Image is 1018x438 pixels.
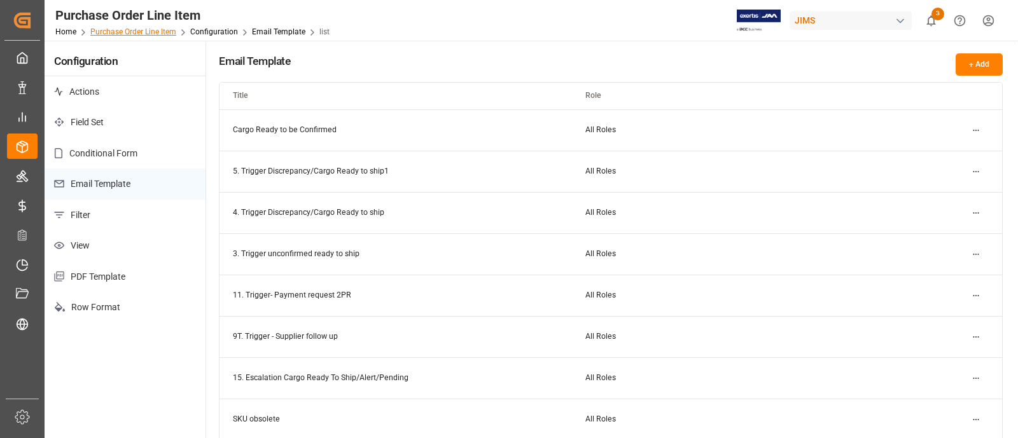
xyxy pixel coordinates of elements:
div: Purchase Order Line Item [55,6,330,25]
p: View [45,230,206,261]
p: PDF Template [45,261,206,292]
p: Field Set [45,107,206,138]
h4: Email Template [219,53,290,69]
button: Help Center [945,6,974,35]
div: JIMS [790,11,912,30]
a: Purchase Order Line Item [90,27,176,36]
a: Email Template [252,27,305,36]
td: 4. Trigger Discrepancy/Cargo Ready to ship [220,192,571,233]
span: 3 [931,8,944,20]
td: 3. Trigger unconfirmed ready to ship [220,233,571,275]
span: All Roles [585,414,616,423]
a: Configuration [190,27,238,36]
td: 5. Trigger Discrepancy/Cargo Ready to ship1 [220,151,571,192]
p: Email Template [45,168,206,200]
h4: Configuration [45,41,206,76]
p: Filter [45,200,206,231]
img: Exertis%20JAM%20-%20Email%20Logo.jpg_1722504956.jpg [737,10,781,32]
button: show 3 new notifications [917,6,945,35]
td: 9T. Trigger - Supplier follow up [220,316,571,357]
td: Cargo Ready to be Confirmed [220,109,571,151]
p: Conditional Form [45,138,206,169]
span: All Roles [585,373,616,382]
p: Row Format [45,292,206,323]
button: JIMS [790,8,917,32]
a: Home [55,27,76,36]
span: All Roles [585,291,616,299]
span: All Roles [585,249,616,258]
span: All Roles [585,125,616,134]
button: + Add [956,53,1003,76]
span: All Roles [585,332,616,341]
span: All Roles [585,208,616,217]
td: 11. Trigger- Payment request 2PR [220,275,571,316]
th: Role [572,83,924,109]
p: Actions [45,76,206,107]
th: Title [220,83,571,109]
td: 15. Escalation Cargo Ready To Ship/Alert/Pending [220,357,571,399]
span: All Roles [585,167,616,175]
